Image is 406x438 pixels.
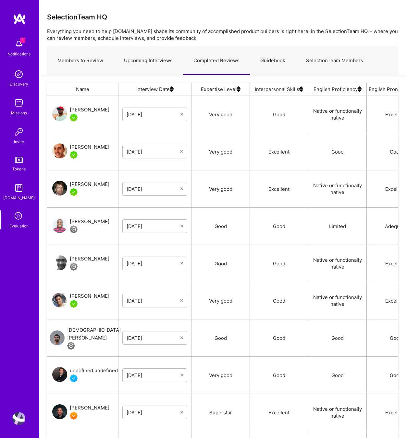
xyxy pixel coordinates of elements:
input: Select Date... [127,186,180,192]
img: Invite [12,125,25,138]
div: Good [308,357,367,394]
img: User Avatar [52,144,67,158]
img: discovery [12,68,25,81]
a: User Avatar [11,412,27,425]
img: User Avatar [52,106,67,121]
div: Native or functionally native [308,170,367,207]
a: SelectionTeam Members [296,47,374,75]
div: Native or functionally native [308,394,367,431]
div: Missions [11,109,27,116]
img: User Avatar [52,181,67,196]
div: Very good [191,357,250,394]
a: Guidebook [250,47,296,75]
div: Tokens [12,166,26,172]
div: [PERSON_NAME] [70,180,109,188]
img: sort [299,83,303,96]
div: [PERSON_NAME] [70,106,109,114]
a: User Avatar[PERSON_NAME]A.Teamer in Residence [52,143,109,160]
div: Very good [191,170,250,207]
img: A.Teamer in Residence [70,188,78,196]
div: [PERSON_NAME] [70,255,109,263]
div: Good [250,208,308,245]
img: Limited Access [67,342,75,350]
a: User Avatar[PERSON_NAME]A.Teamer in Residence [52,180,109,197]
div: Very good [191,96,250,133]
span: 1 [20,38,25,43]
a: User Avatar[PERSON_NAME]Limited Access [52,218,109,235]
a: User Avatar[PERSON_NAME]Exceptional A.Teamer [52,404,109,421]
div: Discovery [10,81,28,87]
div: Evaluation [9,223,29,229]
img: Exceptional A.Teamer [70,412,78,420]
img: Vetted A.Teamer [70,375,78,382]
input: Select Date... [127,260,180,267]
input: Select Date... [127,297,180,304]
div: Expertise Level [191,83,250,96]
a: User Avatar[PERSON_NAME]A.Teamer in Residence [52,292,109,309]
a: User Avatarundefined undefinedVetted A.Teamer [52,367,118,384]
input: Select Date... [127,223,180,229]
div: Good [250,245,308,282]
input: Select Date... [127,409,180,416]
div: [PERSON_NAME] [70,218,109,225]
img: User Avatar [52,293,67,307]
img: User Avatar [50,330,65,345]
div: undefined undefined [70,367,118,375]
img: sort [237,83,240,96]
img: teamwork [12,97,25,109]
a: Members to Review [47,47,114,75]
a: User Avatar[PERSON_NAME]Limited Access [52,255,109,272]
div: [PERSON_NAME] [70,143,109,151]
div: Limited [308,208,367,245]
img: User Avatar [52,255,67,270]
a: Completed Reviews [183,47,250,75]
input: Select Date... [127,372,180,378]
input: Select Date... [127,335,180,341]
i: icon SelectionTeam [13,210,25,223]
img: guide book [12,181,25,194]
div: Good [191,245,250,282]
div: Invite [14,138,24,145]
img: User Avatar [52,367,67,382]
div: Very good [191,282,250,319]
p: Everything you need to help [DOMAIN_NAME] shape its community of accomplished product builders is... [47,28,398,41]
h3: SelectionTeam HQ [47,13,107,21]
img: tokens [15,157,23,163]
input: Select Date... [127,111,180,118]
div: Interview Date [118,83,191,96]
img: sort [358,83,362,96]
div: Notifications [7,51,31,57]
div: Interpersonal Skills [250,83,308,96]
img: User Avatar [52,404,67,419]
a: User Avatar[PERSON_NAME]A.Teamer in Residence [52,106,109,123]
img: A.Teamer in Residence [70,300,78,308]
img: Limited Access [70,263,78,271]
div: Excellent [250,394,308,431]
div: Good [191,319,250,356]
img: bell [12,38,25,51]
div: English Proficiency [308,83,367,96]
div: [PERSON_NAME] [70,404,109,412]
div: Native or functionally native [308,245,367,282]
div: [PERSON_NAME] [70,292,109,300]
div: Good [250,319,308,356]
div: Excellent [250,133,308,170]
img: A.Teamer in Residence [70,114,78,121]
div: Good [250,357,308,394]
img: User Avatar [52,218,67,233]
div: Good [308,319,367,356]
img: sort [170,83,174,96]
img: Limited Access [70,225,78,233]
div: [DEMOGRAPHIC_DATA] [PERSON_NAME] [67,326,121,342]
div: Very good [191,133,250,170]
input: Select Date... [127,148,180,155]
div: Native or functionally native [308,282,367,319]
img: User Avatar [12,412,25,425]
div: Good [308,133,367,170]
a: User Avatar[DEMOGRAPHIC_DATA] [PERSON_NAME]Limited Access [50,326,121,350]
img: A.Teamer in Residence [70,151,78,159]
div: Excellent [250,170,308,207]
div: Name [47,83,118,96]
div: Good [250,96,308,133]
div: Superstar [191,394,250,431]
